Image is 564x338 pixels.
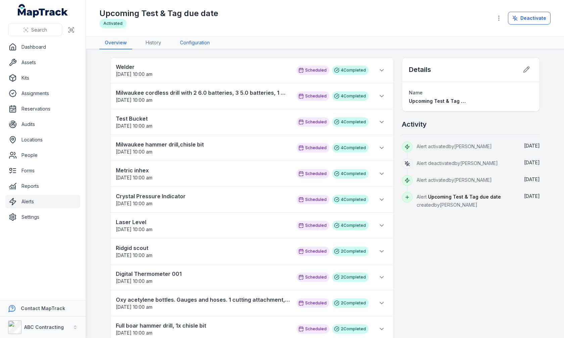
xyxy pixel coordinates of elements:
button: Deactivate [508,12,551,25]
a: Forms [5,164,80,177]
h1: Upcoming Test & Tag due date [99,8,218,19]
a: Kits [5,71,80,85]
a: Full boar hammer drill, 1x chisle bit[DATE] 10:00 am [116,322,290,336]
strong: Digital Thermometer 001 [116,270,290,278]
div: Scheduled [296,298,329,308]
span: [DATE] [524,160,540,165]
a: Metric inhex[DATE] 10:00 am [116,166,290,181]
strong: ABC Contracting [24,324,64,330]
a: Oxy acetylene bottles. Gauges and hoses. 1 cutting attachment, 3 cutting tips, 3 welding tips, 1 ... [116,296,290,310]
a: Settings [5,210,80,224]
span: [DATE] 10:00 am [116,226,152,232]
div: Scheduled [296,195,329,204]
div: Scheduled [296,66,329,75]
span: [DATE] 10:00 am [116,252,152,258]
a: History [140,37,167,49]
span: Alert deactivated by [PERSON_NAME] [417,160,498,166]
span: Name [409,90,423,95]
a: Reservations [5,102,80,116]
strong: Full boar hammer drill, 1x chisle bit [116,322,290,330]
time: 04/09/2025, 10:00:00 am [116,278,152,284]
strong: Welder [116,63,290,71]
span: [DATE] 10:00 am [116,97,152,103]
strong: Ridgid scout [116,244,290,252]
div: 4 Completed [332,91,369,101]
span: [DATE] 10:00 am [116,304,152,310]
a: Welder[DATE] 10:00 am [116,63,290,78]
a: Reports [5,179,80,193]
a: Laser Level[DATE] 10:00 am [116,218,290,233]
div: Scheduled [296,324,329,334]
time: 04/09/2025, 10:00:00 am [116,252,152,258]
a: Crystal Pressure Indicator[DATE] 10:00 am [116,192,290,207]
button: Search [8,24,62,36]
strong: Oxy acetylene bottles. Gauges and hoses. 1 cutting attachment, 3 cutting tips, 3 welding tips, 1 ... [116,296,290,304]
span: [DATE] 10:00 am [116,123,152,129]
time: 05/09/2025, 10:00:00 am [116,97,152,103]
span: Upcoming Test & Tag due date [409,98,482,104]
a: Assets [5,56,80,69]
span: [DATE] 10:00 am [116,71,152,77]
time: 05/09/2025, 10:00:00 am [116,226,152,232]
a: Configuration [175,37,215,49]
div: Scheduled [296,143,329,153]
time: 18/08/2025, 10:59:57 am [524,160,540,165]
a: Test Bucket[DATE] 10:00 am [116,115,290,129]
span: [DATE] 10:00 am [116,175,152,180]
div: 2 Completed [332,324,369,334]
strong: Milwaukee cordless drill with 2 6.0 batteries, 3 5.0 batteries, 1 M12 battery and 1 dual charger [116,89,290,97]
a: Alerts [5,195,80,208]
div: 4 Completed [332,117,369,127]
a: Dashboard [5,40,80,54]
time: 05/09/2025, 10:00:00 am [116,71,152,77]
strong: Metric inhex [116,166,290,174]
span: [DATE] 10:00 am [116,201,152,206]
strong: Milwaukee hammer drill,chisle bit [116,140,290,149]
span: Alert created by [PERSON_NAME] [417,194,501,208]
span: Upcoming Test & Tag due date [428,194,501,200]
div: 4 Completed [332,66,369,75]
a: Milwaukee hammer drill,chisle bit[DATE] 10:00 am [116,140,290,155]
strong: Crystal Pressure Indicator [116,192,290,200]
h2: Details [409,65,431,74]
span: [DATE] 10:00 am [116,330,152,336]
span: Search [31,27,47,33]
a: Assignments [5,87,80,100]
a: Overview [99,37,132,49]
div: Scheduled [296,221,329,230]
div: 4 Completed [332,195,369,204]
div: 4 Completed [332,169,369,178]
div: Activated [99,19,127,28]
span: Alert activated by [PERSON_NAME] [417,143,492,149]
time: 04/09/2025, 10:00:00 am [116,304,152,310]
span: [DATE] 10:00 am [116,278,152,284]
time: 05/09/2025, 10:00:00 am [116,123,152,129]
span: [DATE] 10:00 am [116,149,152,155]
strong: Contact MapTrack [21,305,65,311]
span: [DATE] [524,176,540,182]
div: Scheduled [296,272,329,282]
a: Ridgid scout[DATE] 10:00 am [116,244,290,259]
time: 12/08/2025, 10:39:23 am [524,176,540,182]
span: [DATE] [524,143,540,149]
div: 4 Completed [332,221,369,230]
div: 4 Completed [332,143,369,153]
a: MapTrack [18,4,68,17]
span: Alert activated by [PERSON_NAME] [417,177,492,183]
a: People [5,149,80,162]
div: 2 Completed [332,247,369,256]
time: 05/09/2025, 10:00:00 am [116,201,152,206]
time: 05/09/2025, 10:00:00 am [116,175,152,180]
div: Scheduled [296,91,329,101]
span: [DATE] [524,193,540,199]
div: Scheduled [296,169,329,178]
time: 12/08/2025, 10:38:29 am [524,193,540,199]
h2: Activity [402,120,427,129]
strong: Test Bucket [116,115,290,123]
a: Digital Thermometer 001[DATE] 10:00 am [116,270,290,285]
div: Scheduled [296,117,329,127]
div: 2 Completed [332,272,369,282]
a: Audits [5,118,80,131]
time: 04/09/2025, 10:00:00 am [116,330,152,336]
div: 2 Completed [332,298,369,308]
